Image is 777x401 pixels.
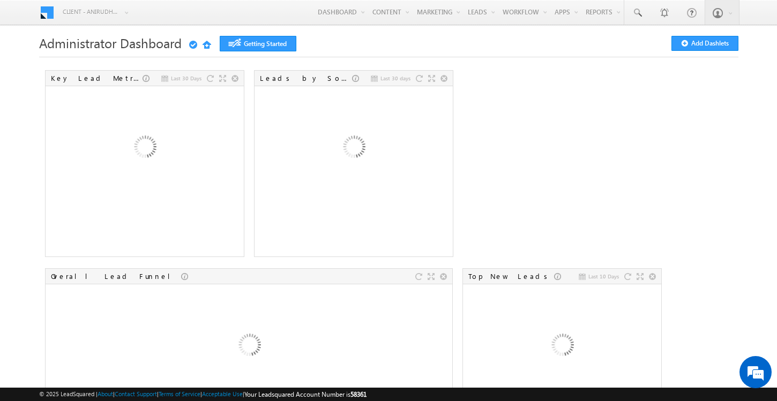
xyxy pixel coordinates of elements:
span: Your Leadsquared Account Number is [244,390,367,398]
span: Last 30 Days [171,73,201,83]
span: 58361 [350,390,367,398]
img: Loading... [296,91,411,206]
span: Client - anirudhparuilsquat (58361) [63,6,119,17]
img: Loading... [87,91,202,206]
a: Contact Support [115,390,157,397]
div: Overall Lead Funnel [51,271,181,281]
a: Terms of Service [159,390,200,397]
button: Add Dashlets [671,36,738,51]
a: Acceptable Use [202,390,243,397]
div: Key Lead Metrics [51,73,143,83]
span: Last 10 Days [588,271,619,281]
span: Administrator Dashboard [39,34,182,51]
a: About [98,390,113,397]
a: Getting Started [220,36,296,51]
span: © 2025 LeadSquared | | | | | [39,389,367,399]
div: Top New Leads [468,271,554,281]
div: Leads by Sources [260,73,352,83]
span: Last 30 days [380,73,410,83]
